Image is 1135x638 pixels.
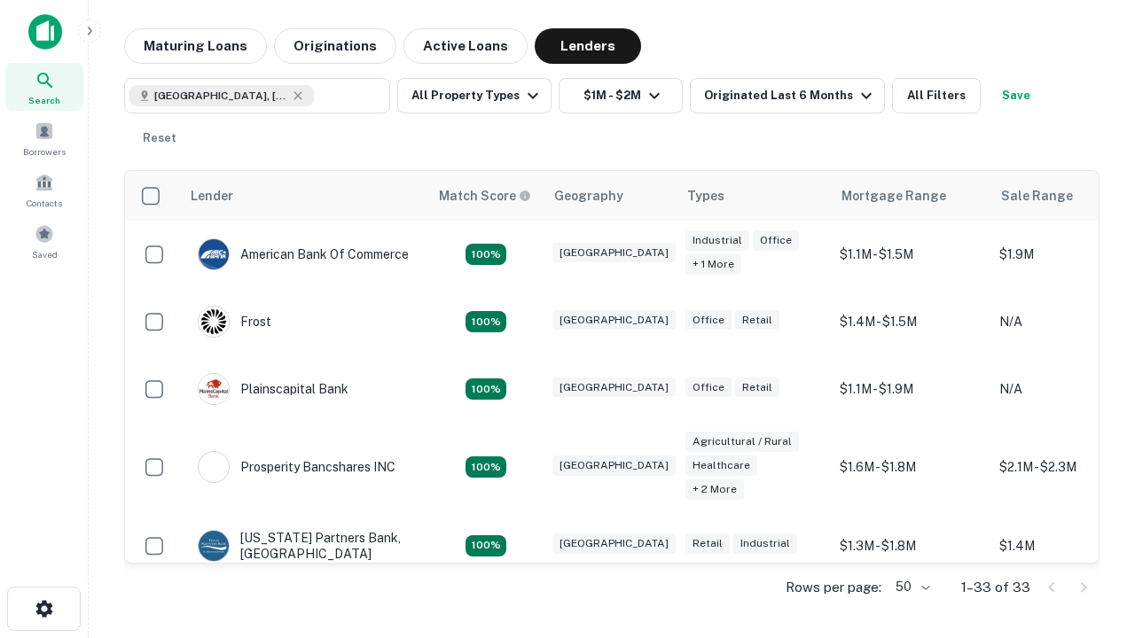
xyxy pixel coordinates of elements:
[786,577,881,598] p: Rows per page:
[198,238,409,270] div: American Bank Of Commerce
[180,171,428,221] th: Lender
[690,78,885,113] button: Originated Last 6 Months
[685,254,741,275] div: + 1 more
[687,185,724,206] div: Types
[191,185,233,206] div: Lender
[685,377,732,398] div: Office
[27,196,62,210] span: Contacts
[466,456,506,478] div: Matching Properties: 5, hasApolloMatch: undefined
[888,574,933,600] div: 50
[685,310,732,331] div: Office
[28,14,62,50] img: capitalize-icon.png
[544,171,677,221] th: Geography
[198,306,271,338] div: Frost
[28,93,60,107] span: Search
[552,377,676,398] div: [GEOGRAPHIC_DATA]
[1046,440,1135,525] iframe: Chat Widget
[198,530,411,562] div: [US_STATE] Partners Bank, [GEOGRAPHIC_DATA]
[397,78,552,113] button: All Property Types
[685,455,757,476] div: Healthcare
[685,533,730,554] div: Retail
[831,288,990,355] td: $1.4M - $1.5M
[124,28,267,64] button: Maturing Loans
[131,121,188,156] button: Reset
[831,423,990,512] td: $1.6M - $1.8M
[439,186,531,206] div: Capitalize uses an advanced AI algorithm to match your search with the best lender. The match sco...
[439,186,528,206] h6: Match Score
[677,171,831,221] th: Types
[552,455,676,476] div: [GEOGRAPHIC_DATA]
[831,355,990,423] td: $1.1M - $1.9M
[1001,185,1073,206] div: Sale Range
[841,185,946,206] div: Mortgage Range
[735,377,779,398] div: Retail
[466,311,506,332] div: Matching Properties: 3, hasApolloMatch: undefined
[552,243,676,263] div: [GEOGRAPHIC_DATA]
[685,479,744,500] div: + 2 more
[753,230,799,251] div: Office
[198,373,348,405] div: Plainscapital Bank
[199,307,229,337] img: picture
[559,78,683,113] button: $1M - $2M
[23,144,66,159] span: Borrowers
[274,28,396,64] button: Originations
[5,63,83,111] a: Search
[685,432,799,452] div: Agricultural / Rural
[831,221,990,288] td: $1.1M - $1.5M
[199,239,229,269] img: picture
[552,310,676,331] div: [GEOGRAPHIC_DATA]
[831,512,990,580] td: $1.3M - $1.8M
[154,88,287,104] span: [GEOGRAPHIC_DATA], [GEOGRAPHIC_DATA], [GEOGRAPHIC_DATA]
[733,533,797,554] div: Industrial
[554,185,623,206] div: Geography
[988,78,1045,113] button: Save your search to get updates of matches that match your search criteria.
[466,244,506,265] div: Matching Properties: 3, hasApolloMatch: undefined
[735,310,779,331] div: Retail
[961,577,1030,598] p: 1–33 of 33
[32,247,58,261] span: Saved
[428,171,544,221] th: Capitalize uses an advanced AI algorithm to match your search with the best lender. The match sco...
[831,171,990,221] th: Mortgage Range
[5,217,83,265] a: Saved
[5,166,83,214] a: Contacts
[199,374,229,404] img: picture
[535,28,641,64] button: Lenders
[5,114,83,162] a: Borrowers
[552,533,676,554] div: [GEOGRAPHIC_DATA]
[685,230,749,251] div: Industrial
[466,378,506,400] div: Matching Properties: 3, hasApolloMatch: undefined
[704,85,877,106] div: Originated Last 6 Months
[403,28,528,64] button: Active Loans
[199,531,229,561] img: picture
[199,452,229,482] img: picture
[466,535,506,556] div: Matching Properties: 4, hasApolloMatch: undefined
[198,451,395,483] div: Prosperity Bancshares INC
[892,78,981,113] button: All Filters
